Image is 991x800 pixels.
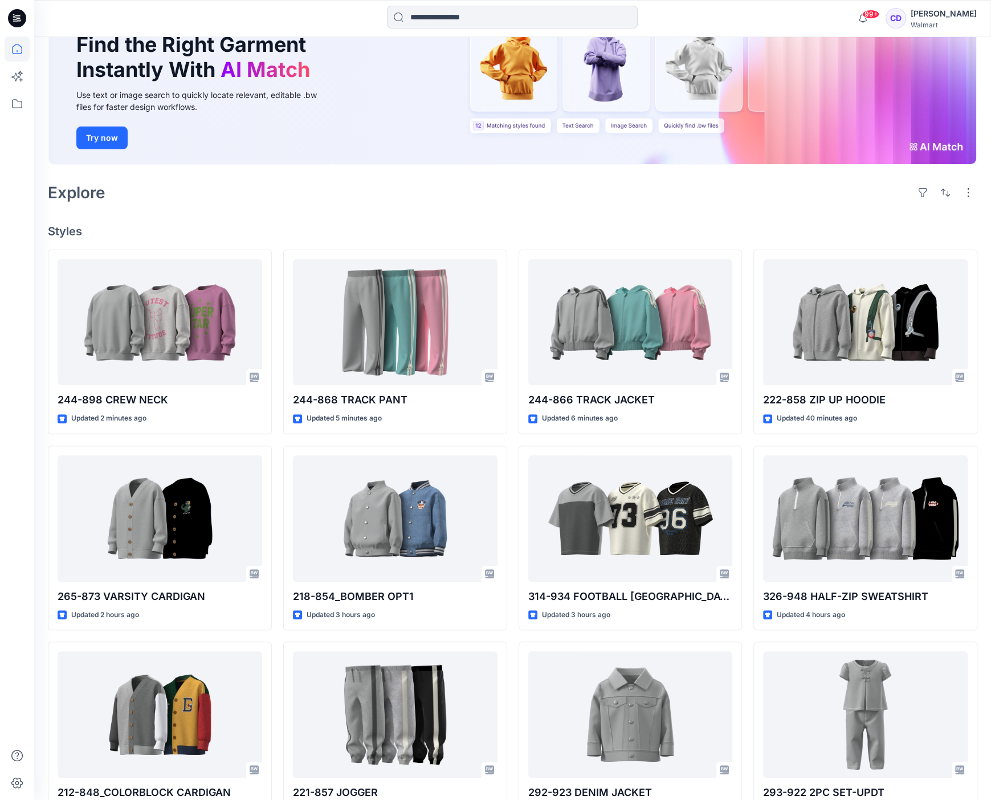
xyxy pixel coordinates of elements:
[71,609,139,621] p: Updated 2 hours ago
[76,89,333,113] div: Use text or image search to quickly locate relevant, editable .bw files for faster design workflows.
[76,126,128,149] button: Try now
[911,7,977,21] div: [PERSON_NAME]
[528,259,733,386] a: 244-866 TRACK JACKET
[528,455,733,582] a: 314-934 FOOTBALL JERSEY
[911,21,977,29] div: Walmart
[528,651,733,778] a: 292-923 DENIM JACKET
[293,259,497,386] a: 244-868 TRACK PANT
[221,57,310,82] span: AI Match
[58,392,262,408] p: 244-898 CREW NECK
[763,589,968,605] p: 326-948 HALF-ZIP SWEATSHIRT
[763,651,968,778] a: 293-922 2PC SET-UPDT
[293,589,497,605] p: 218-854_BOMBER OPT1
[48,183,105,202] h2: Explore
[307,609,375,621] p: Updated 3 hours ago
[777,413,857,425] p: Updated 40 minutes ago
[777,609,845,621] p: Updated 4 hours ago
[542,609,610,621] p: Updated 3 hours ago
[76,32,316,81] h1: Find the Right Garment Instantly With
[886,8,906,28] div: CD
[293,392,497,408] p: 244-868 TRACK PANT
[48,225,977,238] h4: Styles
[58,589,262,605] p: 265-873 VARSITY CARDIGAN
[528,589,733,605] p: 314-934 FOOTBALL [GEOGRAPHIC_DATA]
[763,392,968,408] p: 222-858 ZIP UP HOODIE
[763,259,968,386] a: 222-858 ZIP UP HOODIE
[293,455,497,582] a: 218-854_BOMBER OPT1
[58,455,262,582] a: 265-873 VARSITY CARDIGAN
[58,259,262,386] a: 244-898 CREW NECK
[71,413,146,425] p: Updated 2 minutes ago
[293,651,497,778] a: 221-857 JOGGER
[542,413,618,425] p: Updated 6 minutes ago
[307,413,382,425] p: Updated 5 minutes ago
[862,10,879,19] span: 99+
[528,392,733,408] p: 244-866 TRACK JACKET
[58,651,262,778] a: 212-848_COLORBLOCK CARDIGAN
[763,455,968,582] a: 326-948 HALF-ZIP SWEATSHIRT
